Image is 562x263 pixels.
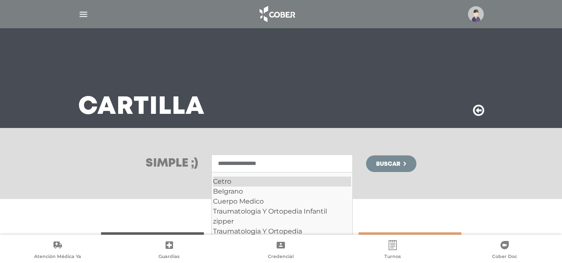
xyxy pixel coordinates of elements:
[213,197,351,206] div: Cuerpo Medico
[146,158,198,170] h3: Simple ;)
[78,96,205,118] h3: Cartilla
[268,253,294,261] span: Credencial
[213,187,351,197] div: Belgrano
[114,240,225,261] a: Guardias
[78,9,89,20] img: Cober_menu-lines-white.svg
[255,4,299,24] img: logo_cober_home-white.png
[213,206,351,216] div: Traumatologia Y Ortopedia Infantil
[468,6,484,22] img: profile-placeholder.svg
[34,253,81,261] span: Atención Médica Ya
[213,226,351,236] div: Traumatologia Y Ortopedia
[366,155,416,172] button: Buscar
[225,240,337,261] a: Credencial
[213,177,351,187] div: Cetro
[376,161,400,167] span: Buscar
[337,240,449,261] a: Turnos
[158,253,180,261] span: Guardias
[492,253,517,261] span: Cober Doc
[2,240,114,261] a: Atención Médica Ya
[448,240,560,261] a: Cober Doc
[213,216,351,226] div: zipper
[384,253,401,261] span: Turnos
